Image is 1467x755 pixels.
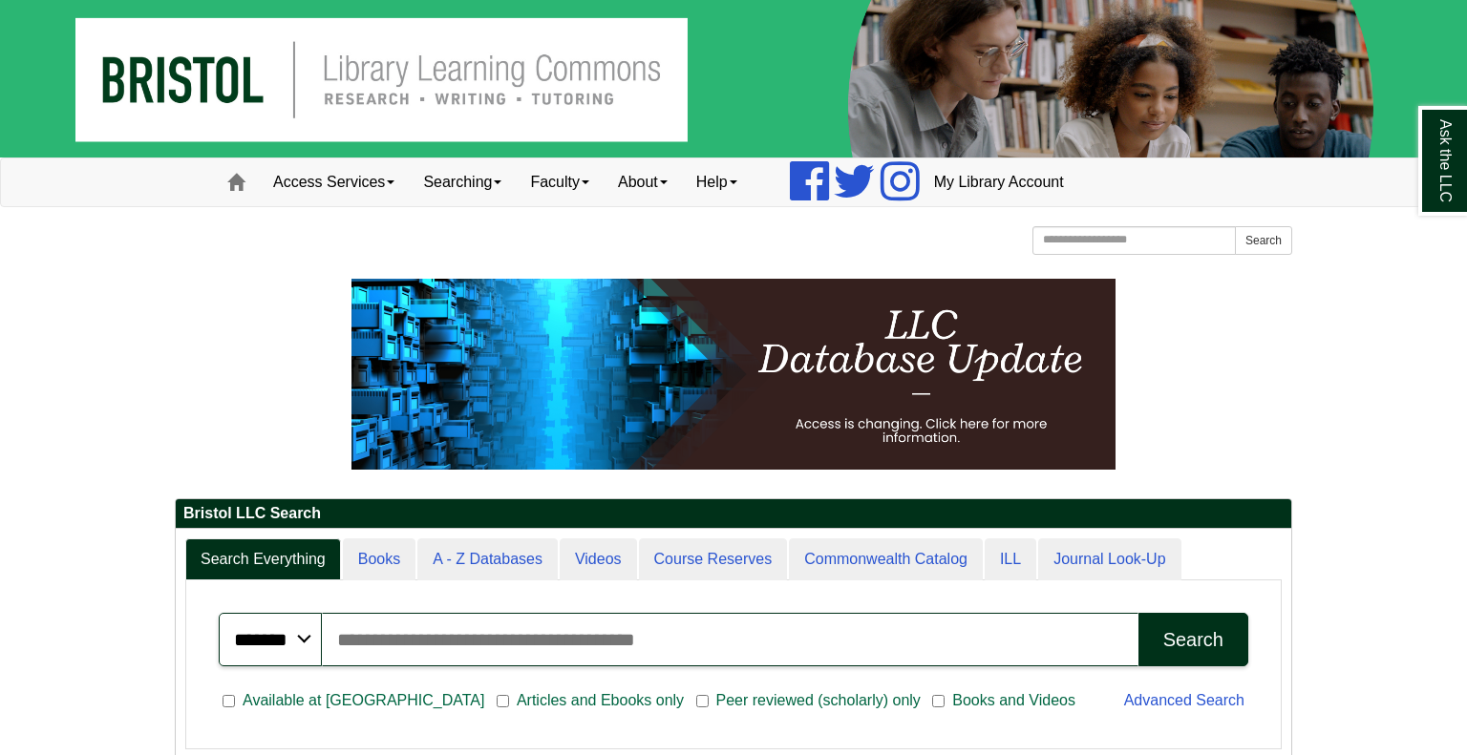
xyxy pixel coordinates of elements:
div: Search [1163,629,1223,651]
a: Course Reserves [639,538,788,581]
span: Available at [GEOGRAPHIC_DATA] [235,689,492,712]
a: Faculty [516,158,604,206]
a: A - Z Databases [417,538,558,581]
input: Books and Videos [932,693,945,710]
input: Articles and Ebooks only [497,693,509,710]
a: About [604,158,682,206]
h2: Bristol LLC Search [176,499,1291,529]
a: Journal Look-Up [1038,538,1180,581]
img: HTML tutorial [351,279,1116,470]
button: Search [1138,613,1248,666]
a: Books [343,538,415,581]
span: Books and Videos [945,689,1083,712]
a: My Library Account [920,158,1078,206]
a: Help [682,158,752,206]
span: Articles and Ebooks only [509,689,691,712]
a: Searching [409,158,516,206]
button: Search [1235,226,1292,255]
a: Commonwealth Catalog [789,538,983,581]
input: Peer reviewed (scholarly) only [696,693,709,710]
a: Access Services [259,158,409,206]
input: Available at [GEOGRAPHIC_DATA] [223,693,235,710]
a: Advanced Search [1124,692,1244,708]
a: ILL [985,538,1036,581]
a: Videos [560,538,637,581]
span: Peer reviewed (scholarly) only [709,689,928,712]
a: Search Everything [185,538,341,581]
